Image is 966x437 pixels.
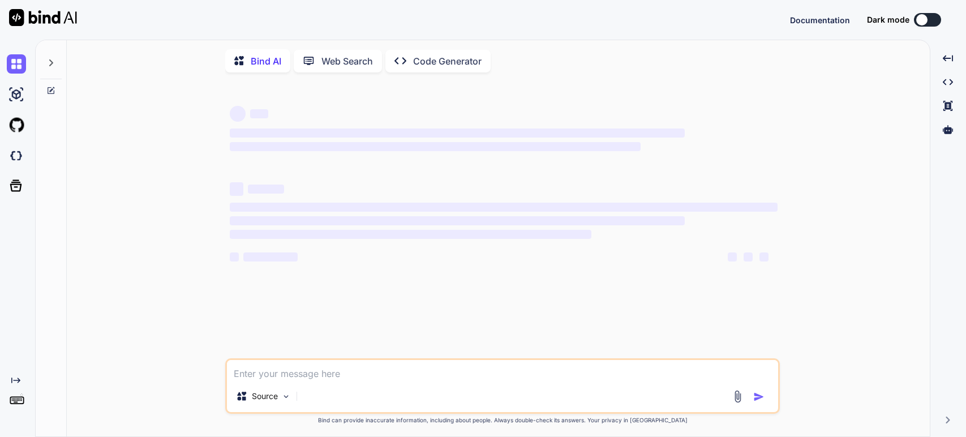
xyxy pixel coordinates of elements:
[230,106,246,122] span: ‌
[790,15,850,25] span: Documentation
[243,252,298,262] span: ‌
[281,392,291,401] img: Pick Models
[321,54,373,68] p: Web Search
[7,85,26,104] img: ai-studio
[225,416,780,425] p: Bind can provide inaccurate information, including about people. Always double-check its answers....
[744,252,753,262] span: ‌
[248,185,284,194] span: ‌
[230,252,239,262] span: ‌
[230,128,684,138] span: ‌
[9,9,77,26] img: Bind AI
[251,54,281,68] p: Bind AI
[230,182,243,196] span: ‌
[252,391,278,402] p: Source
[230,142,641,151] span: ‌
[230,203,778,212] span: ‌
[230,230,591,239] span: ‌
[413,54,482,68] p: Code Generator
[753,391,765,402] img: icon
[230,216,684,225] span: ‌
[728,252,737,262] span: ‌
[790,14,850,26] button: Documentation
[7,115,26,135] img: githubLight
[867,14,909,25] span: Dark mode
[7,54,26,74] img: chat
[7,146,26,165] img: darkCloudIdeIcon
[250,109,268,118] span: ‌
[759,252,768,262] span: ‌
[731,390,744,403] img: attachment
